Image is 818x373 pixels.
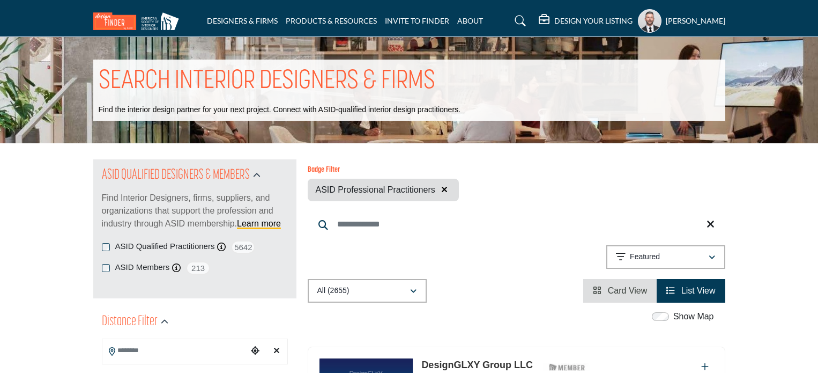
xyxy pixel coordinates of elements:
h5: DESIGN YOUR LISTING [554,16,633,26]
input: ASID Members checkbox [102,264,110,272]
p: Featured [630,252,660,262]
span: 213 [186,261,210,275]
h5: [PERSON_NAME] [666,16,725,26]
input: Search Location [102,340,247,361]
label: Show Map [673,310,714,323]
a: Learn more [237,219,281,228]
p: Find Interior Designers, firms, suppliers, and organizations that support the profession and indu... [102,192,288,230]
a: View Card [593,286,647,295]
h6: Badge Filter [308,166,459,175]
h2: ASID QUALIFIED DESIGNERS & MEMBERS [102,166,250,185]
button: All (2655) [308,279,427,303]
button: Featured [606,245,725,269]
img: Site Logo [93,12,184,30]
a: ABOUT [457,16,483,25]
h2: Distance Filter [102,312,158,332]
span: ASID Professional Practitioners [316,184,435,196]
a: DesignGLXY Group LLC [421,360,533,370]
button: Show hide supplier dropdown [638,9,661,33]
div: Clear search location [269,340,285,363]
a: Add To List [701,362,709,371]
p: Find the interior design partner for your next project. Connect with ASID-qualified interior desi... [99,105,460,115]
label: ASID Members [115,261,170,274]
a: Search [504,12,533,30]
li: Card View [583,279,657,303]
h1: SEARCH INTERIOR DESIGNERS & FIRMS [99,65,435,98]
span: Card View [608,286,648,295]
a: INVITE TO FINDER [385,16,449,25]
a: View List [666,286,715,295]
input: Search Keyword [308,211,725,237]
label: ASID Qualified Practitioners [115,240,215,253]
span: List View [681,286,716,295]
p: All (2655) [317,286,349,296]
li: List View [657,279,725,303]
div: Choose your current location [247,340,263,363]
div: DESIGN YOUR LISTING [539,14,633,27]
input: ASID Qualified Practitioners checkbox [102,243,110,251]
p: DesignGLXY Group LLC [421,358,533,372]
span: 5642 [231,240,255,254]
a: DESIGNERS & FIRMS [207,16,278,25]
a: PRODUCTS & RESOURCES [286,16,377,25]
